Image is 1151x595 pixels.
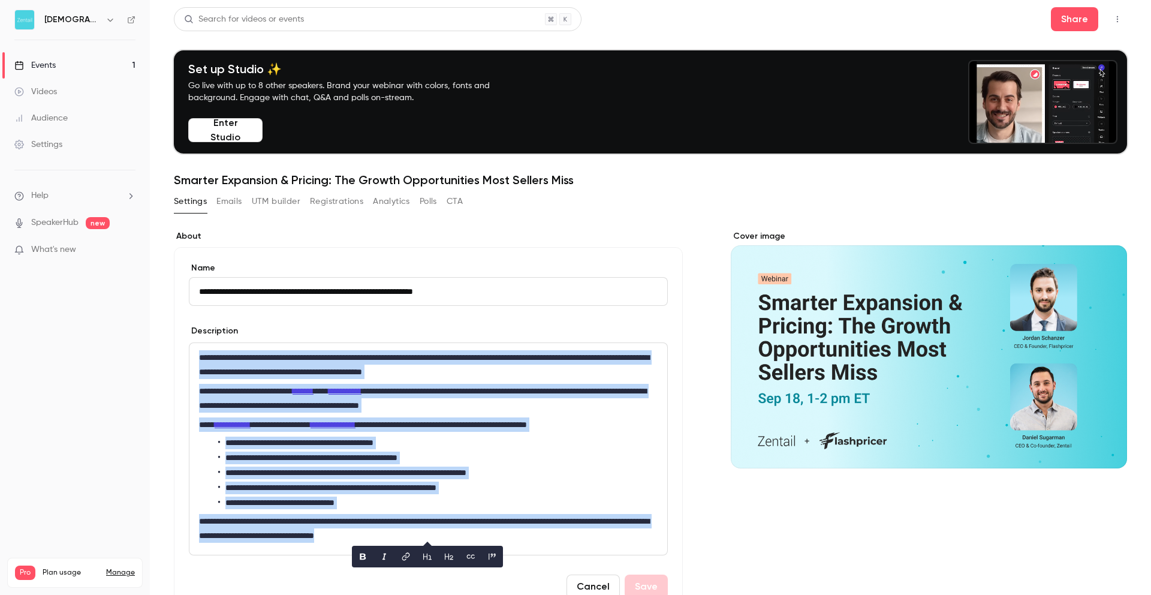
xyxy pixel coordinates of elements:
p: Go live with up to 8 other speakers. Brand your webinar with colors, fonts and background. Engage... [188,80,518,104]
label: About [174,230,683,242]
button: link [396,547,415,566]
button: blockquote [483,547,502,566]
h6: [DEMOGRAPHIC_DATA] [44,14,101,26]
button: Polls [420,192,437,211]
h4: Set up Studio ✨ [188,62,518,76]
button: UTM builder [252,192,300,211]
div: Videos [14,86,57,98]
button: Registrations [310,192,363,211]
label: Cover image [731,230,1127,242]
section: Cover image [731,230,1127,468]
img: Zentail [15,10,34,29]
span: Plan usage [43,568,99,578]
label: Description [189,325,238,337]
button: italic [375,547,394,566]
button: Analytics [373,192,410,211]
span: What's new [31,244,76,256]
button: CTA [447,192,463,211]
span: Help [31,190,49,202]
h1: Smarter Expansion & Pricing: The Growth Opportunities Most Sellers Miss [174,173,1127,187]
button: Enter Studio [188,118,263,142]
a: Manage [106,568,135,578]
div: Settings [14,139,62,151]
li: help-dropdown-opener [14,190,135,202]
span: new [86,217,110,229]
label: Name [189,262,668,274]
button: Share [1051,7,1098,31]
button: Settings [174,192,207,211]
section: description [189,342,668,555]
div: Audience [14,112,68,124]
div: Events [14,59,56,71]
div: Search for videos or events [184,13,304,26]
button: bold [353,547,372,566]
span: Pro [15,566,35,580]
a: SpeakerHub [31,217,79,229]
iframe: Noticeable Trigger [121,245,135,256]
button: Emails [216,192,242,211]
div: editor [189,343,667,555]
